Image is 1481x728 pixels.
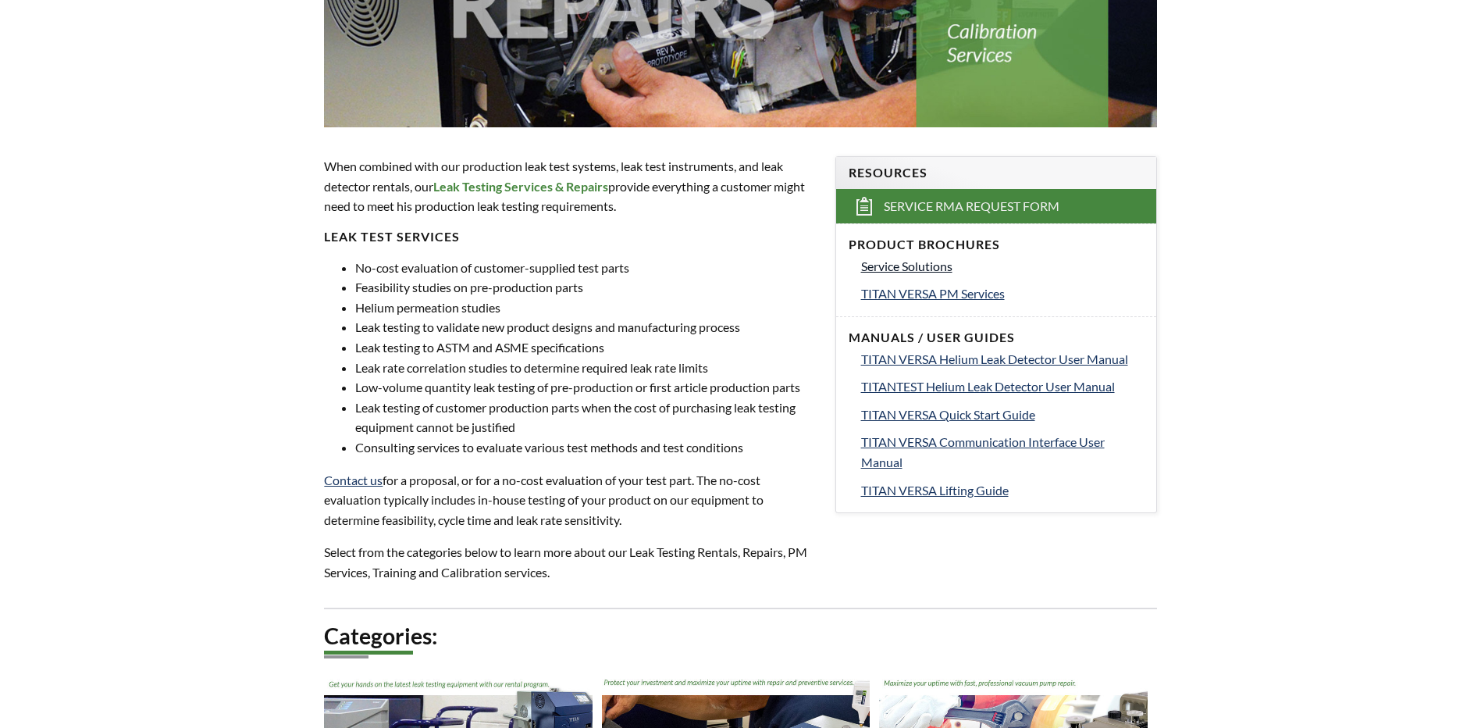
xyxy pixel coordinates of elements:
a: Contact us [324,473,383,487]
li: Consulting services to evaluate various test methods and test conditions [355,437,816,458]
li: No-cost evaluation of customer-supplied test parts [355,258,816,278]
span: TITAN VERSA Lifting Guide [861,483,1009,498]
a: TITAN VERSA PM Services [861,284,1144,304]
li: Leak testing to ASTM and ASME specifications [355,337,816,358]
strong: Leak Testing Services & Repairs [433,179,608,194]
h4: Resources [849,165,1144,181]
li: Leak testing to validate new product designs and manufacturing process [355,317,816,337]
li: Helium permeation studies [355,298,816,318]
span: Service Solutions [861,259,952,273]
h2: Categories: [324,622,1156,651]
span: TITAN VERSA Communication Interface User Manual [861,434,1105,469]
h4: Leak Test Services [324,229,816,245]
a: TITAN VERSA Helium Leak Detector User Manual [861,349,1144,369]
a: TITAN VERSA Quick Start Guide [861,405,1144,425]
li: Leak testing of customer production parts when the cost of purchasing leak testing equipment cann... [355,398,816,437]
a: Service Solutions [861,256,1144,277]
h4: Manuals / User Guides [849,330,1144,346]
h4: Product Brochures [849,237,1144,253]
li: Feasibility studies on pre-production parts [355,277,816,298]
span: TITAN VERSA Helium Leak Detector User Manual [861,352,1128,366]
p: Select from the categories below to learn more about our Leak Testing Rentals, Repairs, PM Servic... [324,542,816,582]
a: TITANTEST Helium Leak Detector User Manual [861,376,1144,397]
span: Service RMA Request Form [884,198,1059,215]
a: TITAN VERSA Communication Interface User Manual [861,432,1144,472]
a: Service RMA Request Form [836,189,1156,223]
p: When combined with our production leak test systems, leak test instruments, and leak detector ren... [324,156,816,216]
span: TITAN VERSA Quick Start Guide [861,407,1035,422]
p: for a proposal, or for a no-cost evaluation of your test part. The no-cost evaluation typically i... [324,470,816,530]
span: TITANTEST Helium Leak Detector User Manual [861,379,1115,394]
span: TITAN VERSA PM Services [861,286,1005,301]
li: Leak rate correlation studies to determine required leak rate limits [355,358,816,378]
li: Low-volume quantity leak testing of pre-production or first article production parts [355,377,816,398]
a: TITAN VERSA Lifting Guide [861,480,1144,501]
